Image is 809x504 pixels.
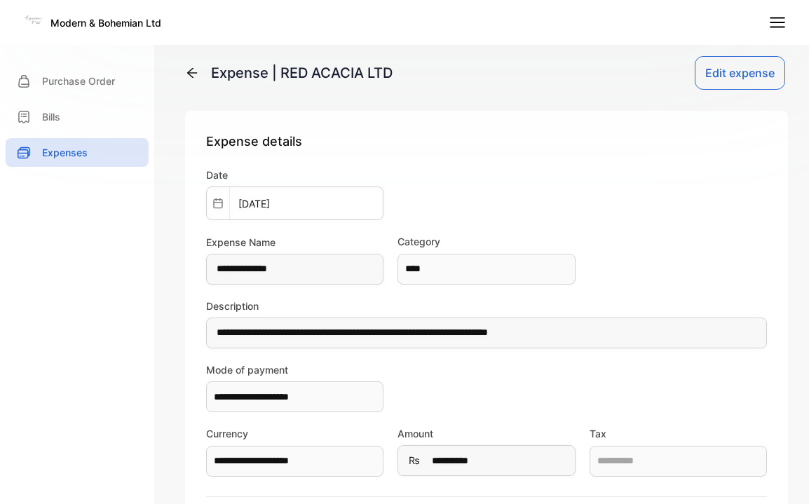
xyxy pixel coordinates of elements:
[50,15,161,30] p: Modern & Bohemian Ltd
[409,453,420,468] span: ₨
[42,145,88,160] p: Expenses
[397,426,575,441] label: Amount
[206,132,767,151] p: Expense details
[397,234,575,249] label: Category
[206,362,383,377] label: Mode of payment
[42,74,115,88] p: Purchase Order
[206,235,383,250] label: Expense Name
[22,10,43,31] img: Logo
[206,168,383,182] label: Date
[211,62,393,83] div: Expense | RED ACACIA LTD
[6,138,149,167] a: Expenses
[590,426,767,441] label: Tax
[230,196,278,211] p: [DATE]
[206,426,383,441] label: Currency
[695,56,785,90] button: Edit expense
[750,445,809,504] iframe: LiveChat chat widget
[42,109,60,124] p: Bills
[206,299,767,313] label: Description
[6,102,149,131] a: Bills
[6,67,149,95] a: Purchase Order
